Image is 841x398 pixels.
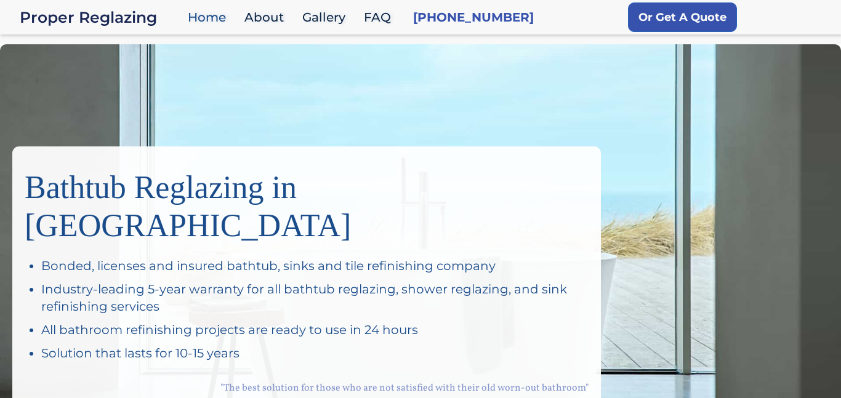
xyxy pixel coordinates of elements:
[182,4,238,31] a: Home
[25,159,589,245] h1: Bathtub Reglazing in [GEOGRAPHIC_DATA]
[41,257,589,274] div: Bonded, licenses and insured bathtub, sinks and tile refinishing company
[20,9,182,26] a: home
[20,9,182,26] div: Proper Reglazing
[41,281,589,315] div: Industry-leading 5-year warranty for all bathtub reglazing, shower reglazing, and sink refinishin...
[238,4,296,31] a: About
[628,2,737,32] a: Or Get A Quote
[358,4,403,31] a: FAQ
[41,321,589,338] div: All bathroom refinishing projects are ready to use in 24 hours
[413,9,534,26] a: [PHONE_NUMBER]
[41,344,589,362] div: Solution that lasts for 10-15 years
[296,4,358,31] a: Gallery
